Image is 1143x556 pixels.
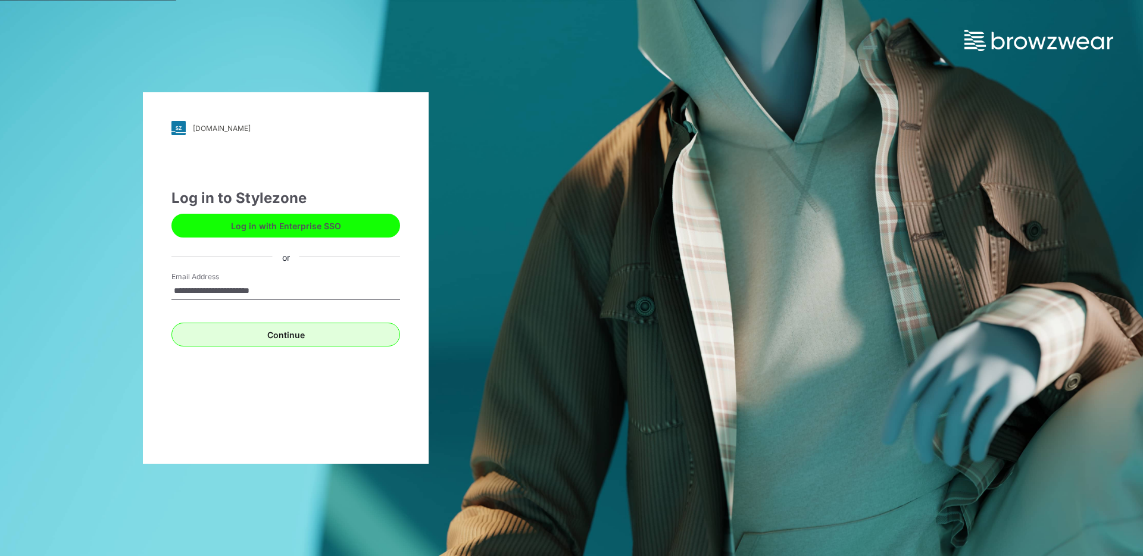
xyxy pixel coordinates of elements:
label: Email Address [171,271,255,282]
div: [DOMAIN_NAME] [193,124,251,133]
a: [DOMAIN_NAME] [171,121,400,135]
div: or [273,251,299,263]
div: Log in to Stylezone [171,188,400,209]
button: Log in with Enterprise SSO [171,214,400,238]
img: browzwear-logo.73288ffb.svg [964,30,1113,51]
img: svg+xml;base64,PHN2ZyB3aWR0aD0iMjgiIGhlaWdodD0iMjgiIHZpZXdCb3g9IjAgMCAyOCAyOCIgZmlsbD0ibm9uZSIgeG... [171,121,186,135]
button: Continue [171,323,400,346]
